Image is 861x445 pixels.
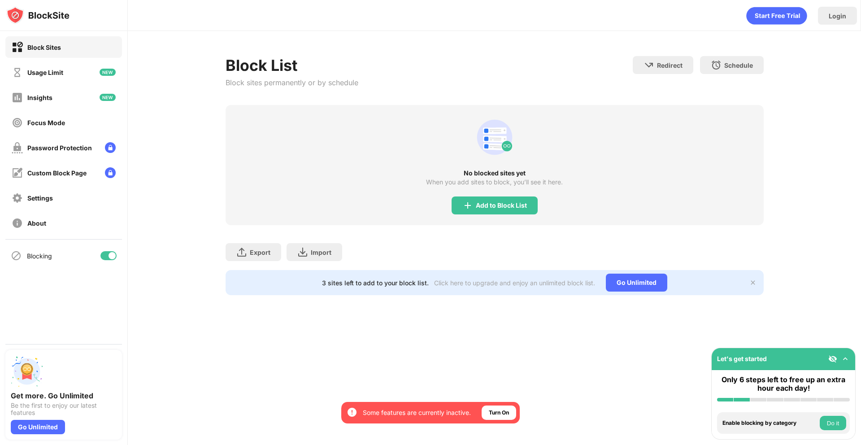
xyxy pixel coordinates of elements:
div: Custom Block Page [27,169,87,177]
div: Add to Block List [476,202,527,209]
div: Usage Limit [27,69,63,76]
img: customize-block-page-off.svg [12,167,23,179]
img: push-unlimited.svg [11,355,43,388]
img: error-circle-white.svg [347,407,357,418]
div: No blocked sites yet [226,170,764,177]
img: settings-off.svg [12,192,23,204]
div: Enable blocking by category [722,420,818,426]
img: new-icon.svg [100,94,116,101]
div: Export [250,249,270,256]
div: Login [829,12,846,20]
img: x-button.svg [749,279,757,286]
div: Click here to upgrade and enjoy an unlimited block list. [434,279,595,287]
img: focus-off.svg [12,117,23,128]
div: Block sites permanently or by schedule [226,78,358,87]
div: Password Protection [27,144,92,152]
img: insights-off.svg [12,92,23,103]
img: time-usage-off.svg [12,67,23,78]
div: About [27,219,46,227]
div: When you add sites to block, you’ll see it here. [426,179,563,186]
div: Schedule [724,61,753,69]
img: logo-blocksite.svg [6,6,70,24]
button: Do it [820,416,846,430]
div: Settings [27,194,53,202]
img: blocking-icon.svg [11,250,22,261]
img: eye-not-visible.svg [828,354,837,363]
img: new-icon.svg [100,69,116,76]
div: animation [473,116,516,159]
img: omni-setup-toggle.svg [841,354,850,363]
div: Blocking [27,252,52,260]
div: 3 sites left to add to your block list. [322,279,429,287]
div: animation [746,7,807,25]
div: Block Sites [27,44,61,51]
img: lock-menu.svg [105,167,116,178]
div: Focus Mode [27,119,65,127]
div: Go Unlimited [11,420,65,434]
div: Redirect [657,61,683,69]
div: Block List [226,56,358,74]
div: Get more. Go Unlimited [11,391,117,400]
div: Be the first to enjoy our latest features [11,402,117,416]
div: Insights [27,94,52,101]
img: lock-menu.svg [105,142,116,153]
img: about-off.svg [12,218,23,229]
div: Turn On [489,408,509,417]
img: password-protection-off.svg [12,142,23,153]
img: block-on.svg [12,42,23,53]
div: Import [311,249,331,256]
div: Let's get started [717,355,767,362]
div: Only 6 steps left to free up an extra hour each day! [717,375,850,393]
div: Go Unlimited [606,274,667,292]
div: Some features are currently inactive. [363,408,471,417]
